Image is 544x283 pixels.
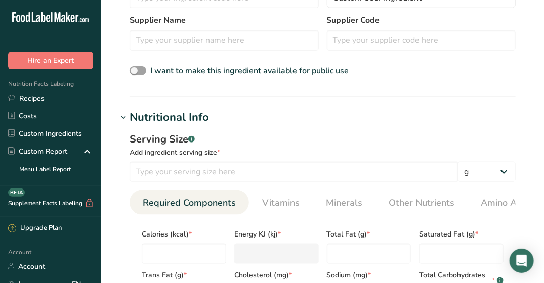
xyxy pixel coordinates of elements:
span: Calories (kcal) [142,229,226,240]
div: Serving Size [130,132,516,147]
span: Total Fat (g) [327,229,411,240]
span: Saturated Fat (g) [419,229,504,240]
label: Supplier Code [327,14,516,26]
span: Other Nutrients [389,196,454,210]
div: Nutritional Info [130,109,209,126]
div: Upgrade Plan [8,223,62,233]
span: Trans Fat (g) [142,270,226,280]
span: Vitamins [262,196,300,210]
span: Minerals [326,196,362,210]
span: Required Components [143,196,236,210]
input: Type your supplier code here [327,30,516,51]
span: Cholesterol (mg) [234,270,319,280]
input: Type your serving size here [130,162,458,182]
div: BETA [8,188,25,197]
button: Hire an Expert [8,52,93,69]
span: I want to make this ingredient available for public use [150,65,349,76]
label: Supplier Name [130,14,319,26]
input: Type your supplier name here [130,30,319,51]
div: Add ingredient serving size [130,147,516,158]
div: Open Intercom Messenger [510,249,534,273]
div: Custom Report [8,146,67,157]
span: Sodium (mg) [327,270,411,280]
span: Energy KJ (kj) [234,229,319,240]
